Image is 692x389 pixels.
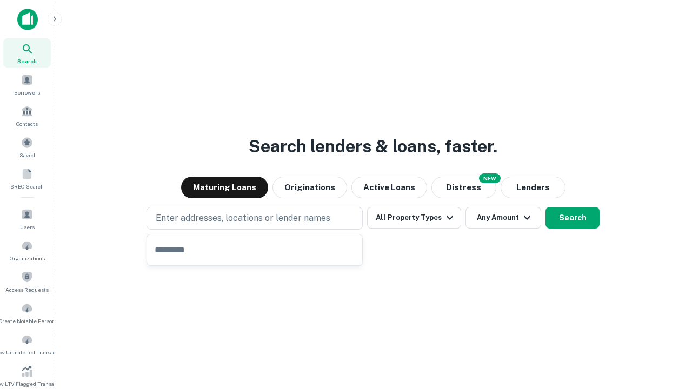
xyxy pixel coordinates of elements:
[479,173,501,183] div: NEW
[17,57,37,65] span: Search
[465,207,541,229] button: Any Amount
[17,9,38,30] img: capitalize-icon.png
[249,133,497,159] h3: Search lenders & loans, faster.
[19,151,35,159] span: Saved
[545,207,600,229] button: Search
[20,223,35,231] span: Users
[3,132,51,162] a: Saved
[3,236,51,265] a: Organizations
[638,303,692,354] iframe: Chat Widget
[501,177,565,198] button: Lenders
[3,164,51,193] a: SREO Search
[3,70,51,99] a: Borrowers
[3,38,51,68] a: Search
[3,101,51,130] a: Contacts
[272,177,347,198] button: Originations
[14,88,40,97] span: Borrowers
[3,330,51,359] a: Review Unmatched Transactions
[10,254,45,263] span: Organizations
[351,177,427,198] button: Active Loans
[367,207,461,229] button: All Property Types
[5,285,49,294] span: Access Requests
[10,182,44,191] span: SREO Search
[147,207,363,230] button: Enter addresses, locations or lender names
[3,298,51,327] a: Create Notable Person
[156,212,330,225] p: Enter addresses, locations or lender names
[431,177,496,198] button: Search distressed loans with lien and other non-mortgage details.
[16,119,38,128] span: Contacts
[3,204,51,233] a: Users
[181,177,268,198] button: Maturing Loans
[3,267,51,296] a: Access Requests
